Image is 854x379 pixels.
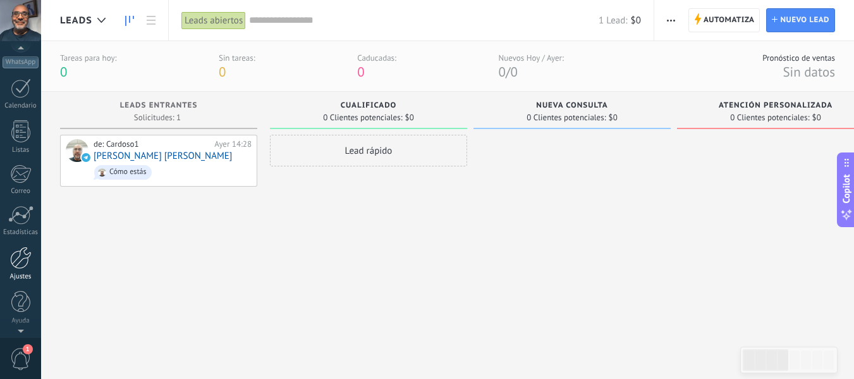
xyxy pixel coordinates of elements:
[94,151,232,161] a: [PERSON_NAME] [PERSON_NAME]
[536,101,607,110] span: Nueva consulta
[688,8,760,32] a: Automatiza
[762,53,835,63] div: Pronóstico de ventas
[214,139,252,149] div: Ayer 14:28
[812,114,821,121] span: $0
[499,53,564,63] div: Nuevos Hoy / Ayer:
[341,101,397,110] span: Cualificado
[60,63,67,80] span: 0
[357,63,364,80] span: 0
[783,63,835,80] span: Sin datos
[3,56,39,68] div: WhatsApp
[276,101,461,112] div: Cualificado
[3,102,39,110] div: Calendario
[662,8,680,32] button: Más
[527,114,606,121] span: 0 Clientes potenciales:
[82,153,90,162] img: telegram-sm.svg
[704,9,755,32] span: Automatiza
[405,114,414,121] span: $0
[219,53,255,63] div: Sin tareas:
[506,63,510,80] span: /
[631,15,641,27] span: $0
[66,139,88,162] div: Juan Carlos Pérez Cardoso
[3,146,39,154] div: Listas
[94,139,210,149] div: de: Cardoso1
[357,53,396,63] div: Caducadas:
[499,63,506,80] span: 0
[780,9,829,32] span: Nuevo lead
[134,114,181,121] span: Solicitudes: 1
[730,114,809,121] span: 0 Clientes potenciales:
[840,174,853,203] span: Copilot
[599,15,627,27] span: 1 Lead:
[60,53,116,63] div: Tareas para hoy:
[766,8,835,32] a: Nuevo lead
[510,63,517,80] span: 0
[66,101,251,112] div: Leads Entrantes
[219,63,226,80] span: 0
[3,273,39,281] div: Ajustes
[120,101,198,110] span: Leads Entrantes
[60,15,92,27] span: Leads
[109,168,146,177] div: Cómo estás
[23,344,33,354] span: 1
[609,114,618,121] span: $0
[323,114,402,121] span: 0 Clientes potenciales:
[719,101,833,110] span: ATENCIÓN PERSONALIZADA
[270,135,467,166] div: Lead rápido
[181,11,246,30] div: Leads abiertos
[119,8,140,33] a: Leads
[3,187,39,196] div: Correo
[480,101,664,112] div: Nueva consulta
[3,228,39,237] div: Estadísticas
[3,317,39,325] div: Ayuda
[140,8,162,33] a: Lista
